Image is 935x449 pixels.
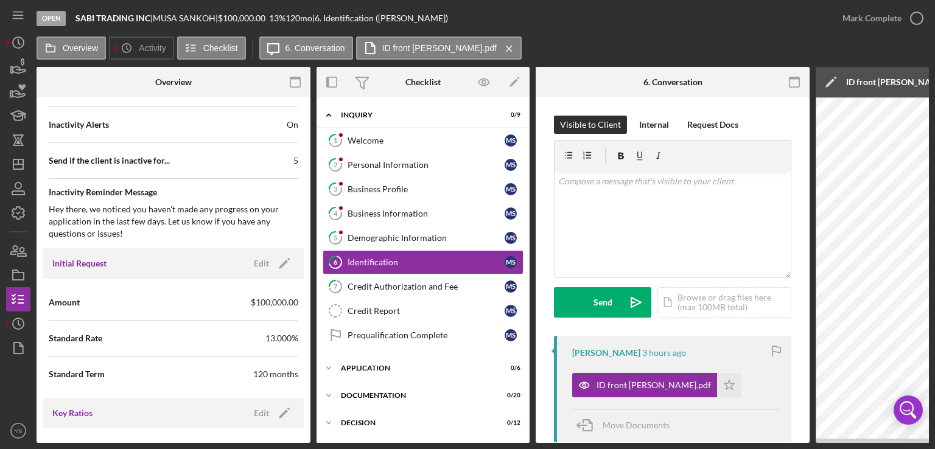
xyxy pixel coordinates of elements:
[348,282,505,291] div: Credit Authorization and Fee
[405,77,441,87] div: Checklist
[505,159,517,171] div: M S
[259,37,353,60] button: 6. Conversation
[348,209,505,218] div: Business Information
[285,43,345,53] label: 6. Conversation
[348,257,505,267] div: Identification
[75,13,150,23] b: SABI TRADING INC
[554,116,627,134] button: Visible to Client
[687,116,738,134] div: Request Docs
[681,116,744,134] button: Request Docs
[49,332,102,344] span: Standard Rate
[37,11,66,26] div: Open
[75,13,153,23] div: |
[6,419,30,443] button: YB
[49,119,109,131] span: Inactivity Alerts
[109,37,173,60] button: Activity
[49,186,298,198] span: Inactivity Reminder Message
[15,428,23,434] text: YB
[505,305,517,317] div: M S
[499,392,520,399] div: 0 / 20
[49,296,80,308] span: Amount
[323,153,524,177] a: 2Personal InformationMS
[505,256,517,268] div: M S
[830,6,929,30] button: Mark Complete
[323,177,524,201] a: 3Business ProfileMS
[334,209,338,217] tspan: 4
[269,13,285,23] div: 13 %
[356,37,522,60] button: ID front [PERSON_NAME].pdf
[323,226,524,250] a: 5Demographic InformationMS
[505,207,517,220] div: M S
[334,161,337,169] tspan: 2
[499,364,520,372] div: 0 / 6
[323,128,524,153] a: 1WelcomeMS
[334,185,337,193] tspan: 3
[594,287,612,318] div: Send
[334,234,337,242] tspan: 5
[382,43,497,53] label: ID front [PERSON_NAME].pdf
[247,404,295,422] button: Edit
[341,364,490,372] div: Application
[348,330,505,340] div: Prequalification Complete
[247,254,295,273] button: Edit
[323,323,524,347] a: Prequalification CompleteMS
[323,299,524,323] a: Credit ReportMS
[348,233,505,243] div: Demographic Information
[49,155,170,167] span: Send if the client is inactive for...
[334,282,338,290] tspan: 7
[643,77,702,87] div: 6. Conversation
[639,116,669,134] div: Internal
[177,37,246,60] button: Checklist
[218,13,269,23] div: $100,000.00
[842,6,902,30] div: Mark Complete
[323,201,524,226] a: 4Business InformationMS
[505,232,517,244] div: M S
[334,258,338,266] tspan: 6
[572,348,640,358] div: [PERSON_NAME]
[253,368,298,380] div: 120 months
[287,119,298,131] span: On
[49,203,298,240] div: Hey there, we noticed you haven't made any progress on your application in the last few days. Let...
[251,296,298,308] span: $100,000.00
[642,348,686,358] time: 2025-08-20 17:53
[560,116,621,134] div: Visible to Client
[505,183,517,195] div: M S
[348,306,505,316] div: Credit Report
[572,373,741,397] button: ID front [PERSON_NAME].pdf
[505,280,517,293] div: M S
[633,116,675,134] button: Internal
[572,410,682,440] button: Move Documents
[293,155,298,167] div: 5
[505,134,517,147] div: M S
[52,257,107,270] h3: Initial Request
[203,43,238,53] label: Checklist
[341,111,490,119] div: Inquiry
[37,37,106,60] button: Overview
[49,368,105,380] span: Standard Term
[254,404,269,422] div: Edit
[499,111,520,119] div: 0 / 9
[597,380,711,390] div: ID front [PERSON_NAME].pdf
[348,160,505,170] div: Personal Information
[348,136,505,145] div: Welcome
[285,13,312,23] div: 120 mo
[323,274,524,299] a: 7Credit Authorization and FeeMS
[254,254,269,273] div: Edit
[52,407,93,419] h3: Key Ratios
[155,77,192,87] div: Overview
[334,136,337,144] tspan: 1
[63,43,98,53] label: Overview
[499,419,520,426] div: 0 / 12
[312,13,448,23] div: | 6. Identification ([PERSON_NAME])
[341,392,490,399] div: Documentation
[505,329,517,341] div: M S
[153,13,218,23] div: MUSA SANKOH |
[323,250,524,274] a: 6IdentificationMS
[341,419,490,426] div: Decision
[265,332,298,344] span: 13.000%
[894,395,923,425] div: Open Intercom Messenger
[348,184,505,194] div: Business Profile
[554,287,651,318] button: Send
[139,43,166,53] label: Activity
[603,420,670,430] span: Move Documents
